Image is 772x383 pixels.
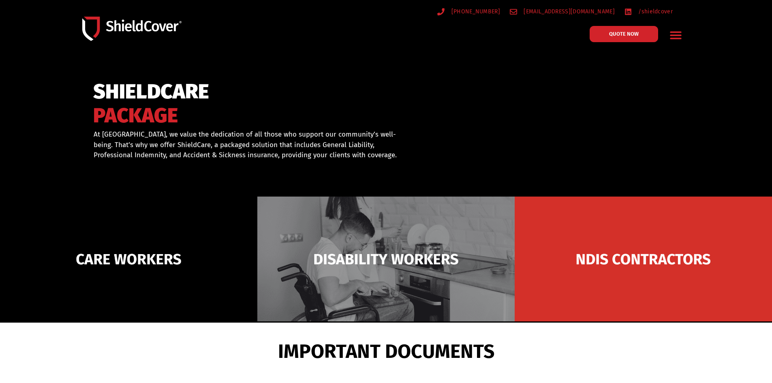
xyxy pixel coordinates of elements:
span: IMPORTANT DOCUMENTS [278,344,494,359]
p: At [GEOGRAPHIC_DATA], we value the dedication of all those who support our community’s well-being... [94,129,400,160]
span: [PHONE_NUMBER] [449,6,500,17]
img: Shield-Cover-Underwriting-Australia-logo-full [82,17,182,41]
a: QUOTE NOW [590,26,658,42]
a: /shieldcover [624,6,673,17]
span: /shieldcover [636,6,673,17]
span: [EMAIL_ADDRESS][DOMAIN_NAME] [522,6,614,17]
a: [EMAIL_ADDRESS][DOMAIN_NAME] [510,6,615,17]
span: SHIELDCARE [93,83,209,100]
div: Menu Toggle [666,26,685,45]
a: [PHONE_NUMBER] [437,6,500,17]
span: QUOTE NOW [609,31,639,36]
